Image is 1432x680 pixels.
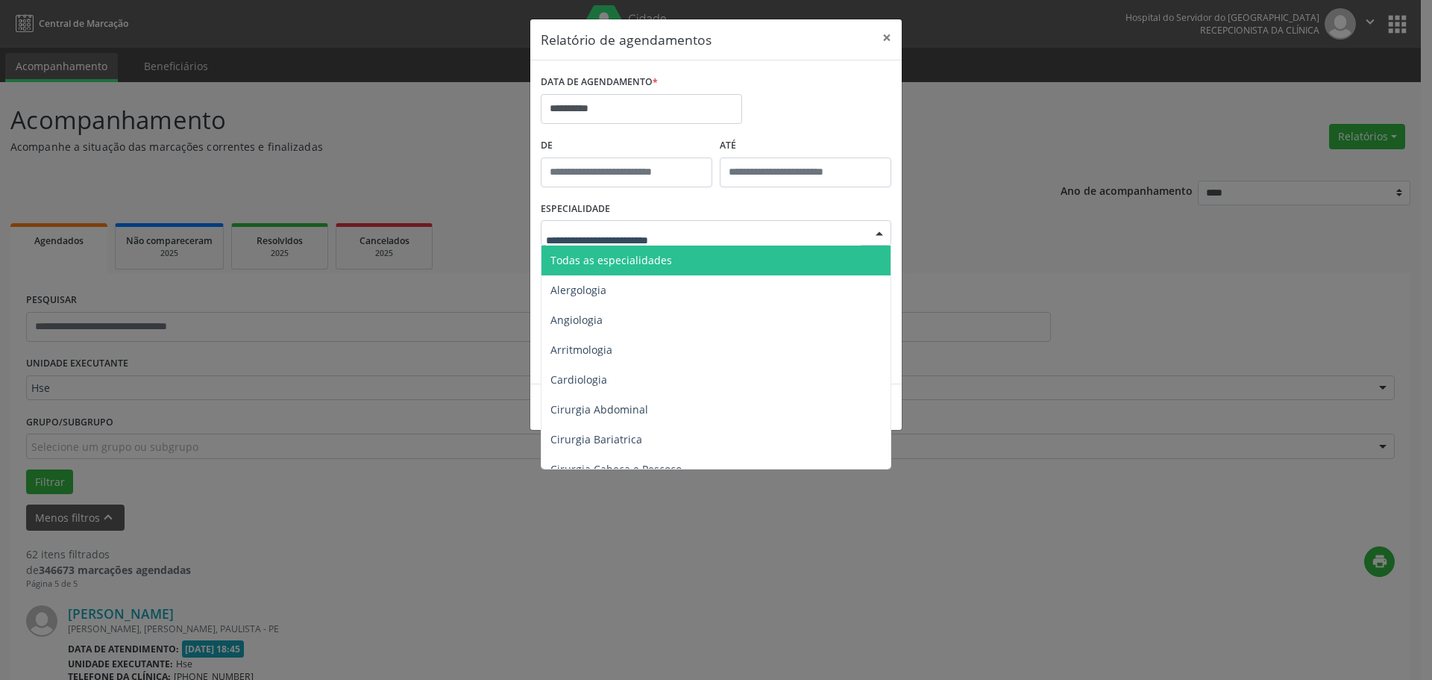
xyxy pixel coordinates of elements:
[550,372,607,387] span: Cardiologia
[541,198,610,221] label: ESPECIALIDADE
[550,313,603,327] span: Angiologia
[541,71,658,94] label: DATA DE AGENDAMENTO
[550,402,648,417] span: Cirurgia Abdominal
[550,432,642,446] span: Cirurgia Bariatrica
[872,19,902,56] button: Close
[541,30,712,49] h5: Relatório de agendamentos
[550,253,672,267] span: Todas as especialidades
[541,134,712,157] label: De
[550,343,612,357] span: Arritmologia
[550,462,682,476] span: Cirurgia Cabeça e Pescoço
[550,283,606,297] span: Alergologia
[720,134,891,157] label: ATÉ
